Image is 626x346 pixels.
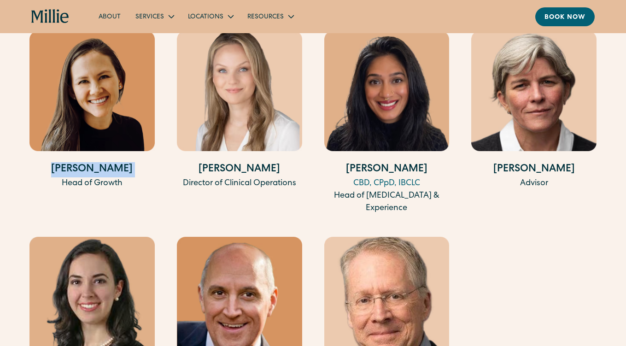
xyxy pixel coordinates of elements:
[471,162,597,177] h4: [PERSON_NAME]
[247,12,284,22] div: Resources
[128,9,181,24] div: Services
[181,9,240,24] div: Locations
[29,177,155,190] div: Head of Growth
[544,13,585,23] div: Book now
[91,9,128,24] a: About
[324,177,450,190] div: CBD, CPpD, IBCLC
[177,162,302,177] h4: [PERSON_NAME]
[31,9,69,24] a: home
[188,12,223,22] div: Locations
[240,9,300,24] div: Resources
[177,177,302,190] div: Director of Clinical Operations
[535,7,595,26] a: Book now
[29,162,155,177] h4: [PERSON_NAME]
[324,190,450,215] div: Head of [MEDICAL_DATA] & Experience
[471,177,597,190] div: Advisor
[135,12,164,22] div: Services
[324,162,450,177] h4: [PERSON_NAME]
